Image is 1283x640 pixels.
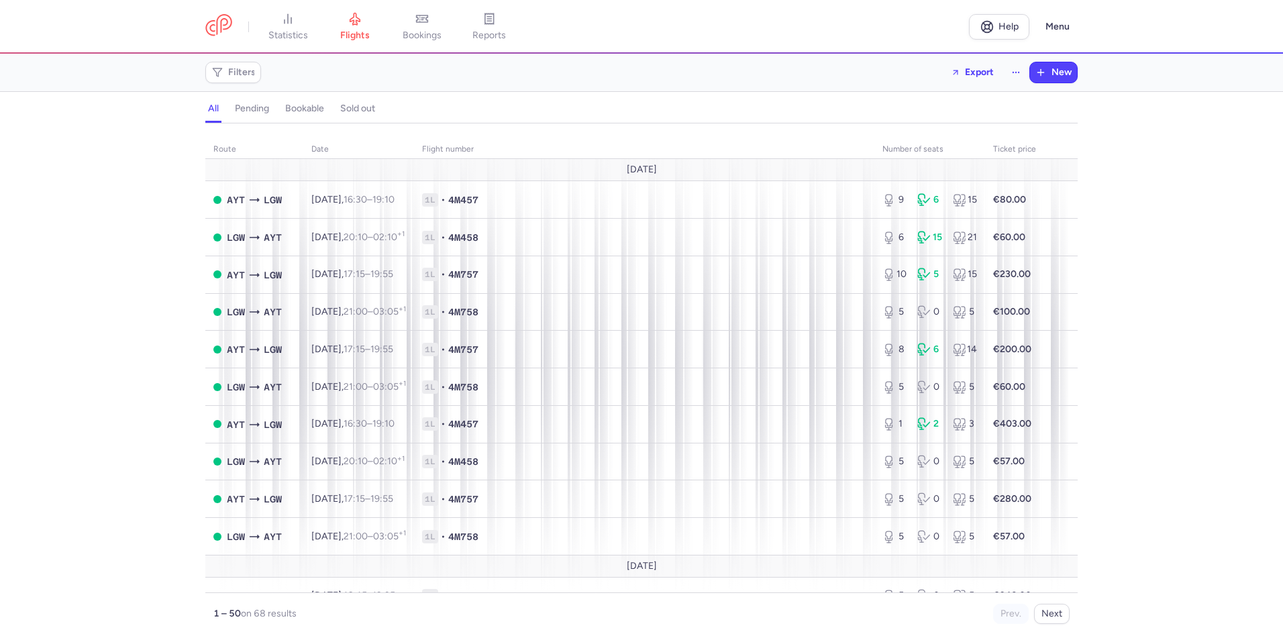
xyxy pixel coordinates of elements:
h4: sold out [340,103,375,115]
span: 4M758 [448,305,478,319]
span: 4M758 [448,530,478,543]
span: flights [340,30,370,42]
span: – [344,268,393,280]
strong: €60.00 [993,381,1025,392]
sup: +1 [399,529,406,537]
div: 5 [953,305,977,319]
span: 1L [422,492,438,506]
span: 1L [422,305,438,319]
time: 21:00 [344,531,368,542]
span: AYT [227,589,245,604]
span: 1L [422,589,438,602]
span: AYT [264,305,282,319]
time: 16:30 [344,418,367,429]
span: • [441,231,446,244]
div: 0 [917,530,941,543]
a: Help [969,14,1029,40]
span: • [441,417,446,431]
button: Prev. [993,604,1029,624]
span: [DATE] [627,561,657,572]
span: 4M757 [448,343,478,356]
span: 1L [422,231,438,244]
time: 19:25 [372,590,395,601]
span: LGW [227,380,245,394]
th: Ticket price [985,140,1044,160]
button: Export [942,62,1003,83]
span: 4M757 [448,268,478,281]
span: Help [998,21,1019,32]
strong: 1 – 50 [213,608,241,619]
div: 5 [917,268,941,281]
div: 6 [882,231,907,244]
sup: +1 [397,454,405,463]
span: AYT [227,492,245,506]
div: 5 [882,589,907,602]
strong: €348.00 [993,590,1031,601]
span: – [344,381,406,392]
span: LGW [264,492,282,506]
span: 4M458 [448,231,478,244]
time: 03:05 [373,381,406,392]
time: 16:45 [344,590,367,601]
span: – [344,231,405,243]
span: – [344,194,395,205]
div: 0 [917,589,941,602]
button: Filters [206,62,260,83]
span: 1L [422,343,438,356]
time: 03:05 [373,531,406,542]
span: LGW [264,417,282,432]
div: 6 [917,193,941,207]
strong: €100.00 [993,306,1030,317]
a: statistics [254,12,321,42]
span: 1L [422,380,438,394]
span: • [441,492,446,506]
time: 02:10 [373,231,405,243]
div: 5 [882,530,907,543]
div: 15 [953,268,977,281]
span: [DATE], [311,493,393,504]
span: AYT [264,230,282,245]
sup: +1 [399,379,406,388]
span: [DATE], [311,194,395,205]
span: 1L [422,193,438,207]
strong: €80.00 [993,194,1026,205]
span: AYT [264,454,282,469]
div: 3 [953,417,977,431]
span: • [441,193,446,207]
span: • [441,589,446,602]
span: [DATE], [311,456,405,467]
div: 6 [917,343,941,356]
time: 17:15 [344,343,365,355]
span: 4M458 [448,455,478,468]
span: LGW [227,305,245,319]
span: AYT [227,342,245,357]
sup: +1 [399,305,406,313]
span: • [441,380,446,394]
div: 21 [953,231,977,244]
time: 17:15 [344,268,365,280]
a: bookings [389,12,456,42]
span: 4M457 [448,417,478,431]
span: New [1051,67,1072,78]
time: 17:15 [344,493,365,504]
time: 20:10 [344,456,368,467]
span: – [344,531,406,542]
div: 9 [882,193,907,207]
strong: €60.00 [993,231,1025,243]
a: CitizenPlane red outlined logo [205,14,232,39]
time: 19:55 [370,343,393,355]
span: LGW [264,268,282,282]
span: bookings [403,30,442,42]
div: 10 [882,268,907,281]
span: 4M157 [448,589,478,602]
div: 14 [953,343,977,356]
div: 5 [882,380,907,394]
span: on 68 results [241,608,297,619]
time: 21:00 [344,306,368,317]
strong: €200.00 [993,343,1031,355]
span: 1L [422,530,438,543]
span: – [344,343,393,355]
span: AYT [227,193,245,207]
time: 20:10 [344,231,368,243]
strong: €57.00 [993,456,1025,467]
